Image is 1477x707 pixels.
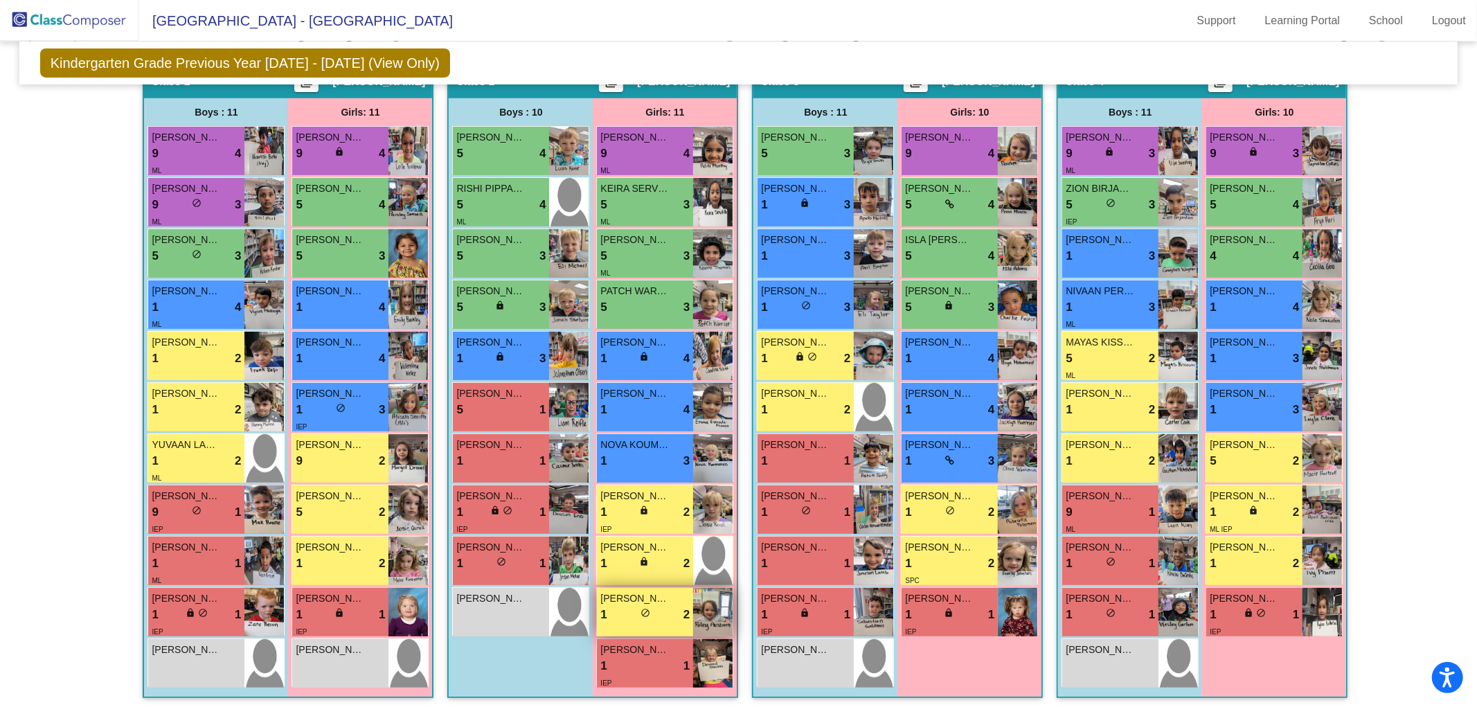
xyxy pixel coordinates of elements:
[1210,181,1279,196] span: [PERSON_NAME]
[1106,557,1116,566] span: do_not_disturb_alt
[152,181,221,196] span: [PERSON_NAME]
[1066,233,1135,247] span: [PERSON_NAME]
[152,526,163,533] span: IEP
[600,145,607,163] span: 9
[296,284,365,298] span: [PERSON_NAME]
[456,540,526,555] span: [PERSON_NAME]
[1066,438,1135,452] span: [PERSON_NAME]
[152,145,158,163] span: 9
[298,75,315,94] mat-icon: picture_as_pdf
[801,505,811,515] span: do_not_disturb_alt
[945,505,955,515] span: do_not_disturb_alt
[844,145,850,163] span: 3
[1149,145,1155,163] span: 3
[905,489,974,503] span: [PERSON_NAME]
[600,247,607,265] span: 5
[905,577,920,584] span: SPC
[1149,247,1155,265] span: 3
[1149,555,1155,573] span: 1
[844,555,850,573] span: 1
[490,505,500,515] span: lock
[152,577,161,584] span: ML
[600,386,670,401] span: [PERSON_NAME]
[600,350,607,368] span: 1
[944,301,954,310] span: lock
[683,298,690,316] span: 3
[600,540,670,555] span: [PERSON_NAME]
[801,301,811,310] span: do_not_disturb_alt
[1066,372,1075,379] span: ML
[988,247,994,265] span: 4
[1293,298,1299,316] span: 4
[1066,401,1072,419] span: 1
[296,452,302,470] span: 9
[761,489,830,503] span: [PERSON_NAME]
[683,247,690,265] span: 3
[600,298,607,316] span: 5
[1210,247,1216,265] span: 4
[456,130,526,145] span: [PERSON_NAME]
[1210,196,1216,214] span: 5
[1066,555,1072,573] span: 1
[600,555,607,573] span: 1
[600,606,607,624] span: 1
[152,284,221,298] span: [PERSON_NAME]
[600,233,670,247] span: [PERSON_NAME]
[844,247,850,265] span: 3
[905,335,974,350] span: [PERSON_NAME]
[600,130,670,145] span: [PERSON_NAME]
[379,503,385,521] span: 2
[600,181,670,196] span: KEIRA SERVITILLO
[600,438,670,452] span: NOVA KOUMAROS
[761,606,767,624] span: 1
[152,350,158,368] span: 1
[600,269,610,277] span: ML
[639,505,649,515] span: lock
[600,591,670,606] span: [PERSON_NAME]
[683,555,690,573] span: 2
[152,452,158,470] span: 1
[988,196,994,214] span: 4
[152,218,161,226] span: ML
[152,386,221,401] span: [PERSON_NAME]
[683,606,690,624] span: 2
[1066,181,1135,196] span: ZION BIRJANDIAN
[761,386,830,401] span: [PERSON_NAME]
[600,284,670,298] span: PATCH WARRIOR
[844,350,850,368] span: 2
[905,452,911,470] span: 1
[1066,145,1072,163] span: 9
[456,503,463,521] span: 1
[761,284,830,298] span: [PERSON_NAME]
[456,386,526,401] span: [PERSON_NAME]
[456,145,463,163] span: 5
[192,198,202,208] span: do_not_disturb_alt
[905,145,911,163] span: 9
[905,386,974,401] span: [PERSON_NAME]
[1248,147,1258,156] span: lock
[235,401,241,419] span: 2
[40,48,450,78] span: Kindergarten Grade Previous Year [DATE] - [DATE] (View Only)
[296,438,365,452] span: [PERSON_NAME]
[235,555,241,573] span: 1
[761,130,830,145] span: [PERSON_NAME]
[152,503,158,521] span: 9
[1210,130,1279,145] span: [PERSON_NAME]
[288,98,432,126] div: Girls: 11
[988,452,994,470] span: 3
[296,247,302,265] span: 5
[761,196,767,214] span: 1
[456,555,463,573] span: 1
[1066,298,1072,316] span: 1
[456,196,463,214] span: 5
[897,98,1041,126] div: Girls: 10
[1058,98,1202,126] div: Boys : 11
[296,181,365,196] span: [PERSON_NAME]
[1210,555,1216,573] span: 1
[456,489,526,503] span: [PERSON_NAME]
[456,247,463,265] span: 5
[988,555,994,573] span: 2
[1293,350,1299,368] span: 3
[296,503,302,521] span: 5
[192,505,202,515] span: do_not_disturb_alt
